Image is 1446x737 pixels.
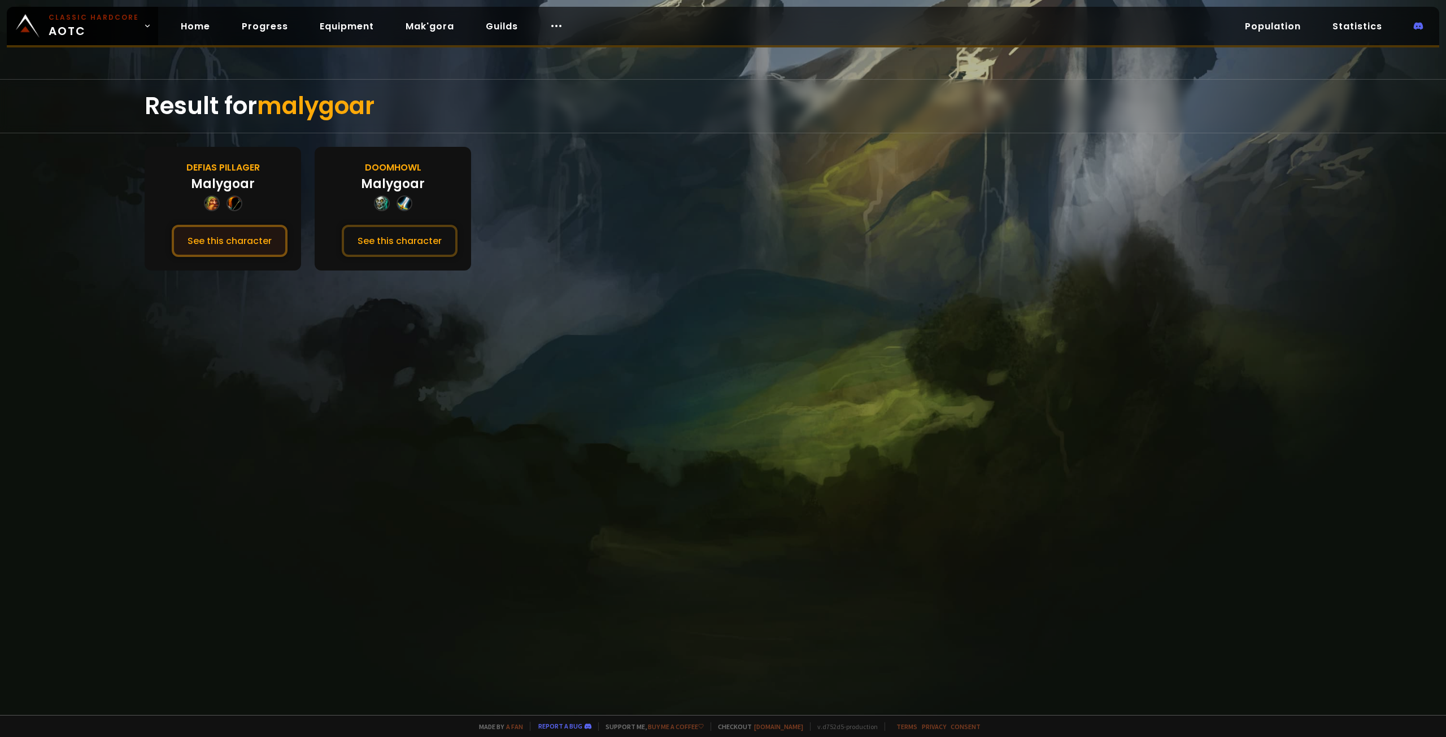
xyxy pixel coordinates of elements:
[49,12,139,23] small: Classic Hardcore
[233,15,297,38] a: Progress
[257,89,374,123] span: malygoar
[477,15,527,38] a: Guilds
[365,160,421,175] div: Doomhowl
[172,15,219,38] a: Home
[1236,15,1310,38] a: Population
[1323,15,1391,38] a: Statistics
[810,722,878,731] span: v. d752d5 - production
[896,722,917,731] a: Terms
[49,12,139,40] span: AOTC
[361,175,425,193] div: Malygoar
[922,722,946,731] a: Privacy
[145,80,1301,133] div: Result for
[186,160,260,175] div: Defias Pillager
[311,15,383,38] a: Equipment
[172,225,288,257] button: See this character
[472,722,523,731] span: Made by
[342,225,458,257] button: See this character
[648,722,704,731] a: Buy me a coffee
[538,722,582,730] a: Report a bug
[506,722,523,731] a: a fan
[754,722,803,731] a: [DOMAIN_NAME]
[951,722,981,731] a: Consent
[7,7,158,45] a: Classic HardcoreAOTC
[397,15,463,38] a: Mak'gora
[711,722,803,731] span: Checkout
[191,175,255,193] div: Malygoar
[598,722,704,731] span: Support me,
